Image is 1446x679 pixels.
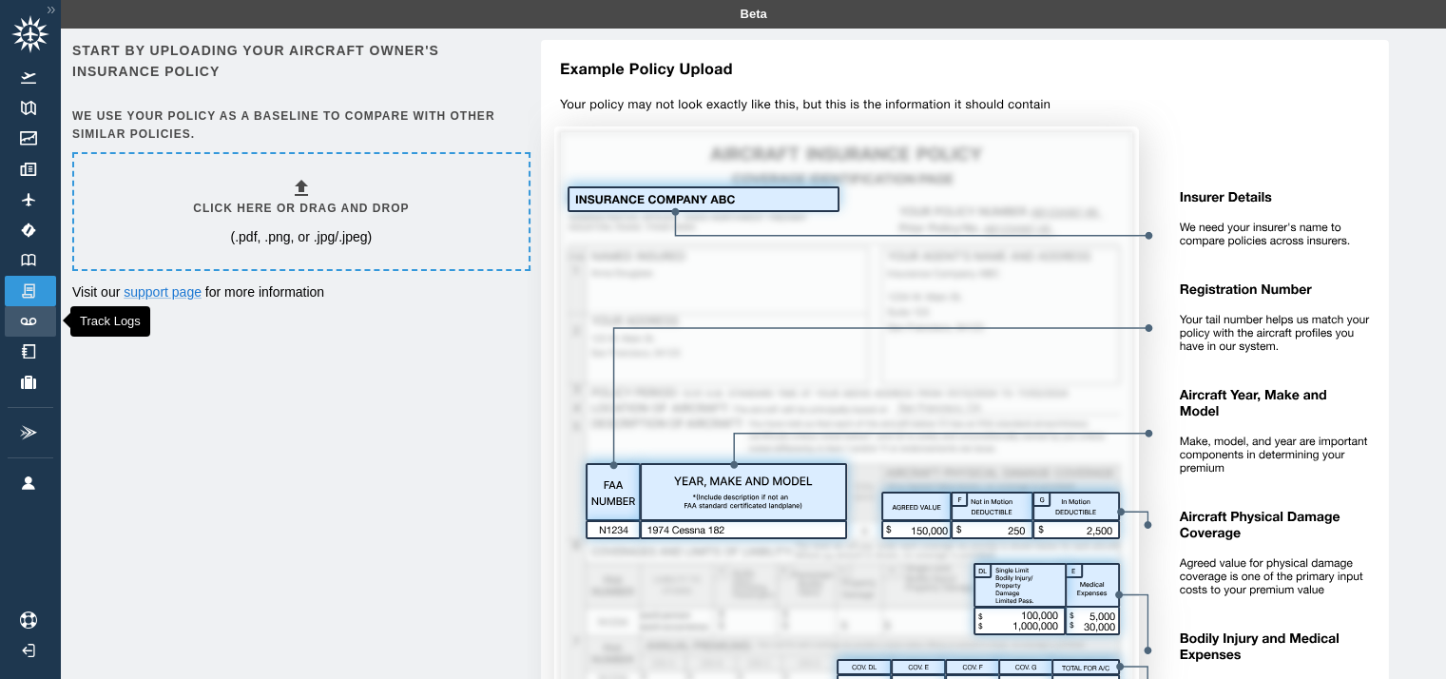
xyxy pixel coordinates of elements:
p: (.pdf, .png, or .jpg/.jpeg) [230,227,372,246]
h6: Click here or drag and drop [193,200,409,218]
a: support page [124,284,202,300]
h6: We use your policy as a baseline to compare with other similar policies. [72,107,527,144]
p: Visit our for more information [72,282,527,301]
h6: Start by uploading your aircraft owner's insurance policy [72,40,527,83]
